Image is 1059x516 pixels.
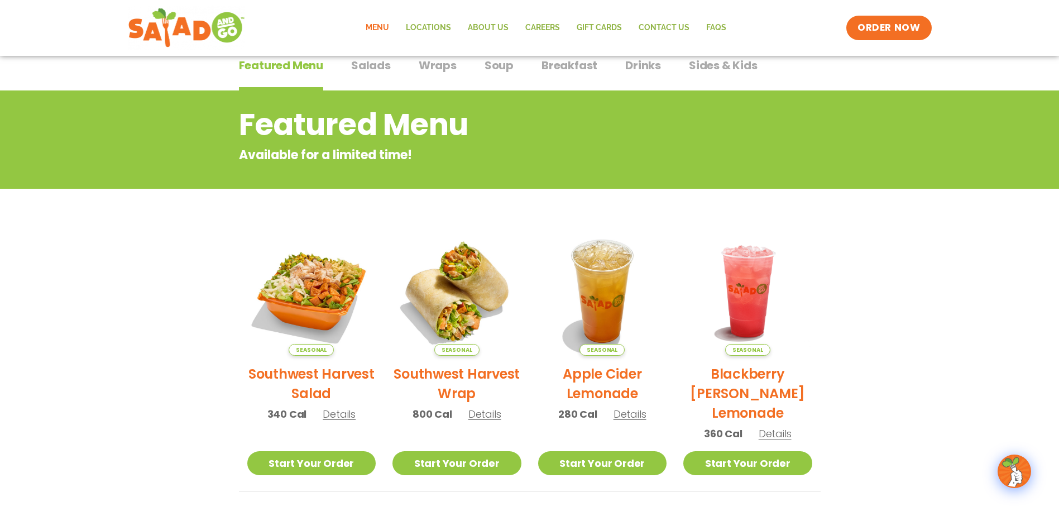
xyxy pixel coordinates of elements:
[128,6,246,50] img: new-SAG-logo-768×292
[397,15,459,41] a: Locations
[357,15,397,41] a: Menu
[683,451,812,475] a: Start Your Order
[239,53,821,91] div: Tabbed content
[846,16,931,40] a: ORDER NOW
[247,364,376,403] h2: Southwest Harvest Salad
[419,57,457,74] span: Wraps
[698,15,735,41] a: FAQs
[392,227,521,356] img: Product photo for Southwest Harvest Wrap
[689,57,758,74] span: Sides & Kids
[683,364,812,423] h2: Blackberry [PERSON_NAME] Lemonade
[558,407,597,422] span: 280 Cal
[351,57,391,74] span: Salads
[568,15,630,41] a: GIFT CARDS
[704,426,742,441] span: 360 Cal
[239,146,731,164] p: Available for a limited time!
[247,451,376,475] a: Start Your Order
[538,364,667,403] h2: Apple Cider Lemonade
[267,407,307,422] span: 340 Cal
[625,57,661,74] span: Drinks
[683,227,812,356] img: Product photo for Blackberry Bramble Lemonade
[614,407,646,421] span: Details
[485,57,514,74] span: Soup
[468,407,501,421] span: Details
[459,15,517,41] a: About Us
[289,344,334,356] span: Seasonal
[323,407,356,421] span: Details
[999,456,1030,487] img: wpChatIcon
[392,451,521,475] a: Start Your Order
[239,57,323,74] span: Featured Menu
[392,364,521,403] h2: Southwest Harvest Wrap
[239,102,731,147] h2: Featured Menu
[538,451,667,475] a: Start Your Order
[247,227,376,356] img: Product photo for Southwest Harvest Salad
[517,15,568,41] a: Careers
[542,57,597,74] span: Breakfast
[725,344,770,356] span: Seasonal
[357,15,735,41] nav: Menu
[434,344,480,356] span: Seasonal
[759,427,792,441] span: Details
[413,407,452,422] span: 800 Cal
[857,21,920,35] span: ORDER NOW
[579,344,625,356] span: Seasonal
[630,15,698,41] a: Contact Us
[538,227,667,356] img: Product photo for Apple Cider Lemonade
